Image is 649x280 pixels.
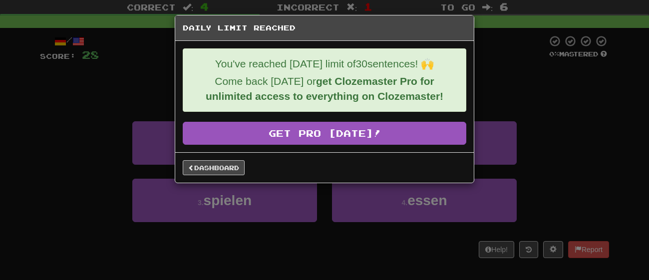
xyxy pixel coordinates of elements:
[183,122,466,145] a: Get Pro [DATE]!
[191,56,458,71] p: You've reached [DATE] limit of 30 sentences! 🙌
[191,74,458,104] p: Come back [DATE] or
[183,23,466,33] h5: Daily Limit Reached
[183,160,245,175] a: Dashboard
[206,75,443,102] strong: get Clozemaster Pro for unlimited access to everything on Clozemaster!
